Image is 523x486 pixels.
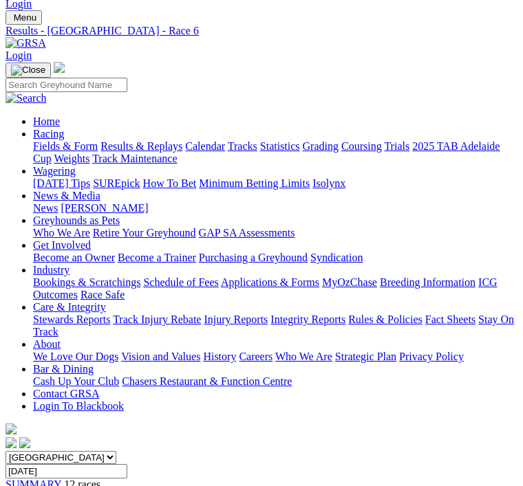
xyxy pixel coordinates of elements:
a: SUREpick [93,177,140,189]
a: Stay On Track [33,313,514,338]
div: Racing [33,140,517,165]
a: Become a Trainer [118,252,196,263]
a: Rules & Policies [348,313,423,325]
a: MyOzChase [322,276,377,288]
img: logo-grsa-white.png [54,62,65,73]
img: twitter.svg [19,437,30,448]
a: Results & Replays [100,140,182,152]
a: Bookings & Scratchings [33,276,140,288]
a: Race Safe [81,289,125,300]
a: Careers [239,351,273,362]
a: News [33,202,58,214]
a: Track Injury Rebate [113,313,201,325]
a: Chasers Restaurant & Function Centre [122,375,292,387]
div: News & Media [33,202,517,214]
a: Integrity Reports [270,313,345,325]
a: Purchasing a Greyhound [199,252,308,263]
a: [DATE] Tips [33,177,90,189]
a: Login [6,49,32,61]
div: Get Involved [33,252,517,264]
div: Wagering [33,177,517,190]
a: Isolynx [312,177,345,189]
a: Retire Your Greyhound [93,227,196,239]
a: Vision and Values [121,351,200,362]
a: Who We Are [33,227,90,239]
a: Wagering [33,165,76,177]
a: Weights [54,153,89,164]
div: Care & Integrity [33,313,517,338]
div: Greyhounds as Pets [33,227,517,239]
a: 2025 TAB Adelaide Cup [33,140,500,164]
div: Bar & Dining [33,375,517,388]
a: We Love Our Dogs [33,351,118,362]
div: Industry [33,276,517,301]
button: Toggle navigation [6,63,51,78]
a: Industry [33,264,70,276]
a: Strategic Plan [335,351,396,362]
a: Schedule of Fees [143,276,218,288]
a: [PERSON_NAME] [61,202,148,214]
a: Minimum Betting Limits [199,177,310,189]
a: Results - [GEOGRAPHIC_DATA] - Race 6 [6,25,517,37]
a: News & Media [33,190,100,201]
a: Track Maintenance [92,153,177,164]
a: Home [33,115,60,127]
a: Statistics [260,140,300,152]
a: Grading [303,140,339,152]
a: Contact GRSA [33,388,99,399]
a: Syndication [310,252,363,263]
a: Fields & Form [33,140,98,152]
a: Who We Are [275,351,332,362]
span: Menu [14,12,36,23]
a: Privacy Policy [399,351,464,362]
img: Search [6,92,47,104]
a: Become an Owner [33,252,115,263]
a: Stewards Reports [33,313,110,325]
a: Trials [384,140,409,152]
input: Select date [6,464,127,478]
img: logo-grsa-white.png [6,423,17,434]
img: GRSA [6,37,46,49]
a: Cash Up Your Club [33,375,119,387]
a: How To Bet [143,177,197,189]
div: About [33,351,517,363]
button: Toggle navigation [6,10,42,25]
a: History [203,351,236,362]
a: Calendar [185,140,225,152]
a: Fact Sheets [425,313,476,325]
a: Injury Reports [204,313,268,325]
a: Breeding Information [380,276,476,288]
a: Applications & Forms [221,276,319,288]
a: Get Involved [33,239,91,251]
a: Coursing [341,140,382,152]
a: Login To Blackbook [33,400,124,412]
a: Greyhounds as Pets [33,214,120,226]
a: Racing [33,128,64,140]
a: Care & Integrity [33,301,106,313]
img: Close [11,65,45,76]
img: facebook.svg [6,437,17,448]
a: About [33,338,61,350]
a: ICG Outcomes [33,276,498,300]
input: Search [6,78,127,92]
a: GAP SA Assessments [199,227,295,239]
a: Bar & Dining [33,363,94,375]
a: Tracks [228,140,257,152]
